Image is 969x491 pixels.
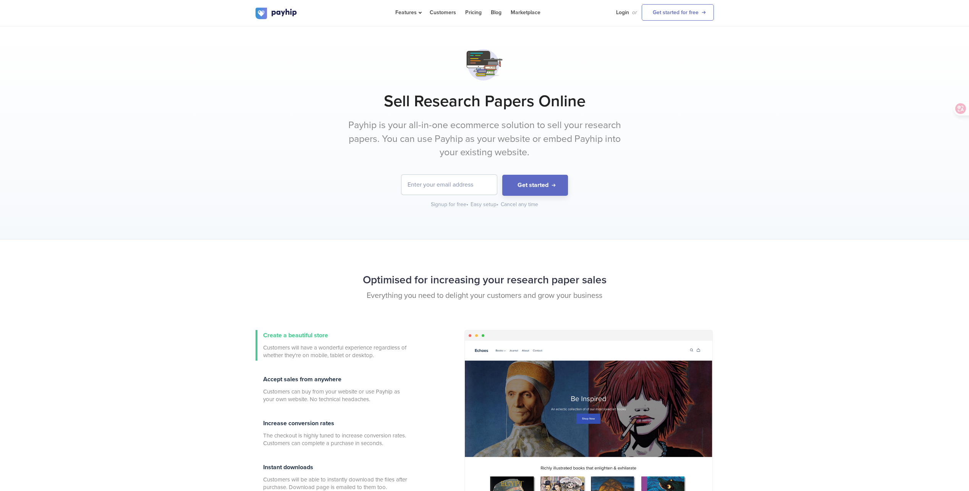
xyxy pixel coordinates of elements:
span: Customers will be able to instantly download the files after purchase. Download page is emailed t... [263,476,408,491]
span: • [466,201,468,208]
img: logo.svg [256,8,298,19]
span: Customers will have a wonderful experience regardless of whether they're on mobile, tablet or des... [263,344,408,359]
div: Easy setup [471,201,499,208]
a: Create a beautiful store Customers will have a wonderful experience regardless of whether they're... [256,330,408,361]
span: Customers can buy from your website or use Payhip as your own website. No technical headaches. [263,388,408,403]
span: • [497,201,498,208]
span: Increase conversion rates [263,419,334,427]
input: Enter your email address [401,175,497,195]
a: Get started for free [642,4,714,21]
div: Signup for free [431,201,469,208]
h1: Sell Research Papers Online [256,92,714,111]
span: Accept sales from anywhere [263,376,341,383]
span: Instant downloads [263,463,313,471]
img: svg+xml;utf8,%3Csvg%20xmlns%3D%22http%3A%2F%2Fwww.w3.org%2F2000%2Fsvg%22%20viewBox%3D%220%200%201... [465,46,504,84]
span: Create a beautiful store [263,332,328,339]
p: Everything you need to delight your customers and grow your business [256,290,714,301]
div: Cancel any time [501,201,538,208]
span: Features [395,9,421,16]
a: Increase conversion rates The checkout is highly tuned to increase conversion rates. Customers ca... [256,418,408,449]
a: Accept sales from anywhere Customers can buy from your website or use Payhip as your own website.... [256,374,408,405]
span: The checkout is highly tuned to increase conversion rates. Customers can complete a purchase in s... [263,432,408,447]
p: Payhip is your all-in-one ecommerce solution to sell your research papers. You can use Payhip as ... [341,119,628,159]
button: Get started [502,175,568,196]
h2: Optimised for increasing your research paper sales [256,270,714,290]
